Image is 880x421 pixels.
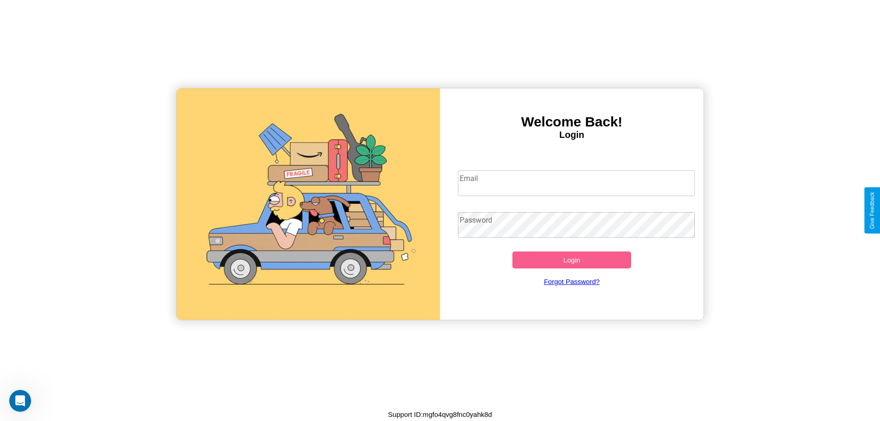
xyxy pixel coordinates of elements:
[440,130,704,140] h4: Login
[512,252,631,268] button: Login
[440,114,704,130] h3: Welcome Back!
[869,192,875,229] div: Give Feedback
[388,408,492,421] p: Support ID: mgfo4qvg8fnc0yahk8d
[453,268,691,295] a: Forgot Password?
[9,390,31,412] iframe: Intercom live chat
[176,88,440,320] img: gif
